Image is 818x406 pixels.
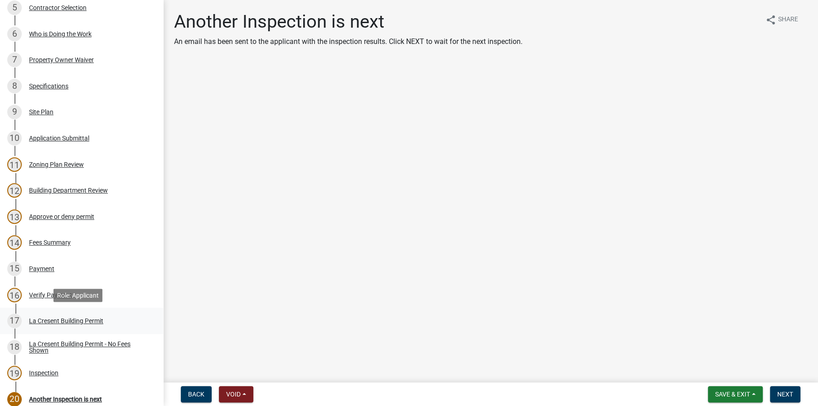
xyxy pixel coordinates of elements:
[29,187,108,193] div: Building Department Review
[29,31,92,37] div: Who is Doing the Work
[226,391,241,398] span: Void
[29,109,53,115] div: Site Plan
[29,292,72,298] div: Verify Payment
[7,288,22,302] div: 16
[7,314,22,328] div: 17
[7,0,22,15] div: 5
[174,36,523,47] p: An email has been sent to the applicant with the inspection results. Click NEXT to wait for the n...
[7,340,22,354] div: 18
[29,161,84,168] div: Zoning Plan Review
[53,289,102,302] div: Role: Applicant
[7,53,22,67] div: 7
[7,209,22,224] div: 13
[29,239,71,246] div: Fees Summary
[770,386,800,402] button: Next
[758,11,805,29] button: shareShare
[188,391,204,398] span: Back
[7,235,22,250] div: 14
[29,396,102,402] div: Another Inspection is next
[7,366,22,380] div: 19
[7,183,22,198] div: 12
[7,131,22,145] div: 10
[29,5,87,11] div: Contractor Selection
[219,386,253,402] button: Void
[7,157,22,172] div: 11
[715,391,750,398] span: Save & Exit
[765,14,776,25] i: share
[29,341,149,353] div: La Cresent Building Permit - No Fees Shown
[29,135,89,141] div: Application Submittal
[708,386,763,402] button: Save & Exit
[29,266,54,272] div: Payment
[29,213,94,220] div: Approve or deny permit
[29,83,68,89] div: Specifications
[778,14,798,25] span: Share
[174,11,523,33] h1: Another Inspection is next
[29,370,58,376] div: Inspection
[7,27,22,41] div: 6
[7,105,22,119] div: 9
[29,318,103,324] div: La Cresent Building Permit
[777,391,793,398] span: Next
[29,57,94,63] div: Property Owner Waiver
[7,261,22,276] div: 15
[7,79,22,93] div: 8
[181,386,212,402] button: Back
